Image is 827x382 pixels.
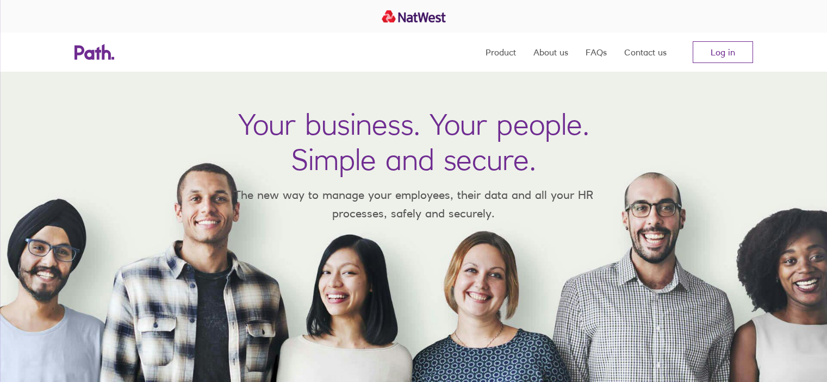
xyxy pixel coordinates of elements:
[218,186,610,222] p: The new way to manage your employees, their data and all your HR processes, safely and securely.
[486,33,516,72] a: Product
[624,33,667,72] a: Contact us
[238,107,589,177] h1: Your business. Your people. Simple and secure.
[533,33,568,72] a: About us
[693,41,753,63] a: Log in
[586,33,607,72] a: FAQs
